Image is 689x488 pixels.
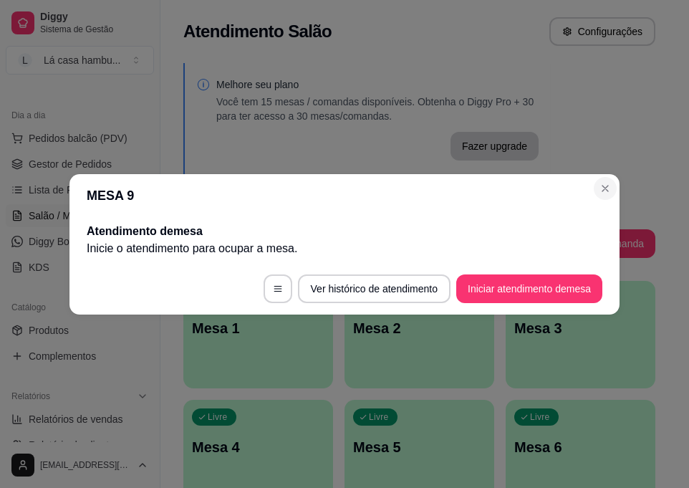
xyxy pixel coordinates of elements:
[594,177,617,200] button: Close
[87,240,602,257] p: Inicie o atendimento para ocupar a mesa .
[69,174,620,217] header: MESA 9
[298,274,450,303] button: Ver histórico de atendimento
[456,274,602,303] button: Iniciar atendimento demesa
[87,223,602,240] h2: Atendimento de mesa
